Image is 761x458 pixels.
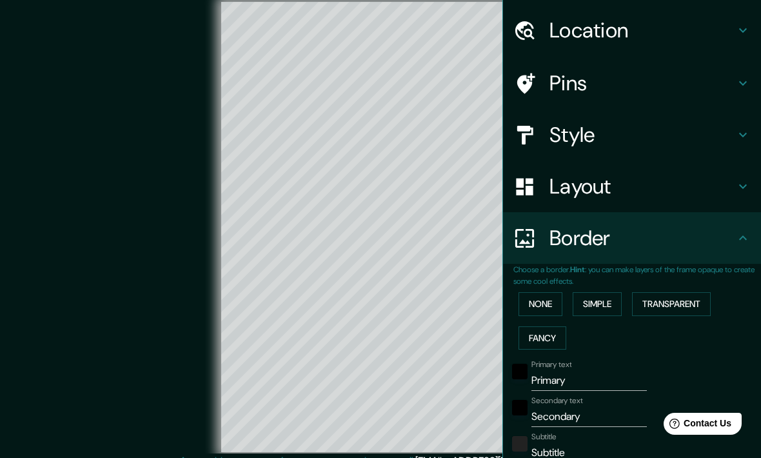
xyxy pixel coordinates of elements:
h4: Style [549,122,735,148]
iframe: Help widget launcher [646,408,747,444]
button: None [519,292,562,316]
b: Hint [570,264,585,275]
label: Subtitle [531,432,557,443]
h4: Pins [549,70,735,96]
div: Layout [503,161,761,212]
h4: Layout [549,174,735,199]
button: black [512,364,528,379]
div: Style [503,109,761,161]
label: Primary text [531,359,571,370]
button: black [512,400,528,415]
h4: Location [549,17,735,43]
button: color-222222 [512,436,528,452]
div: Pins [503,57,761,109]
button: Simple [573,292,622,316]
button: Transparent [632,292,711,316]
div: Border [503,212,761,264]
h4: Border [549,225,735,251]
label: Secondary text [531,395,583,406]
div: Location [503,5,761,56]
button: Fancy [519,326,566,350]
p: Choose a border. : you can make layers of the frame opaque to create some cool effects. [513,264,761,287]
